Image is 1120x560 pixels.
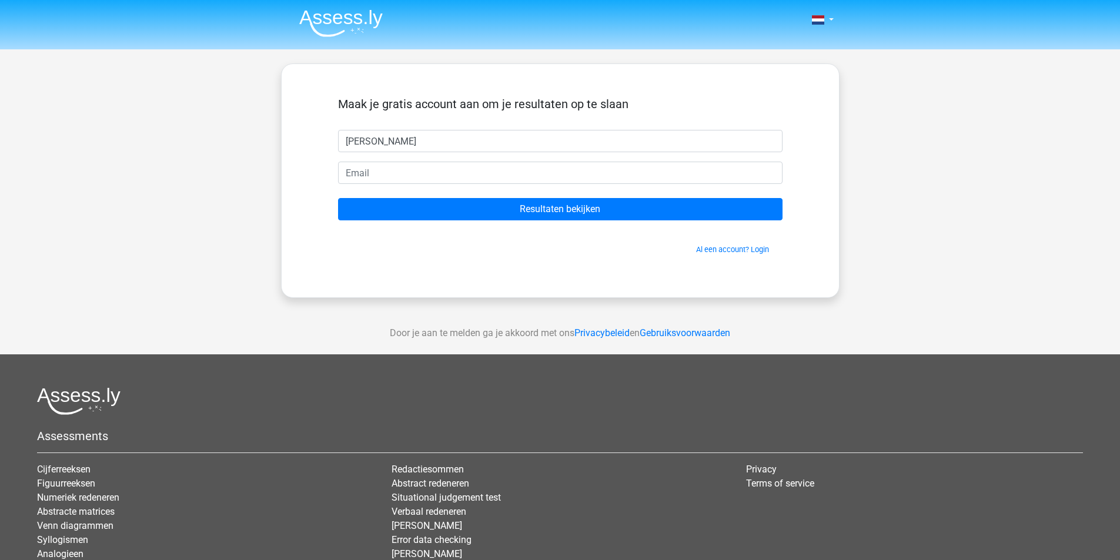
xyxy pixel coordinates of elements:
input: Email [338,162,783,184]
a: Figuurreeksen [37,478,95,489]
a: Error data checking [392,534,472,545]
a: Al een account? Login [696,245,769,254]
h5: Assessments [37,429,1083,443]
a: Gebruiksvoorwaarden [640,327,730,338]
a: [PERSON_NAME] [392,548,462,559]
a: Abstract redeneren [392,478,469,489]
a: Privacy [746,464,777,475]
a: Analogieen [37,548,83,559]
a: Cijferreeksen [37,464,91,475]
a: Verbaal redeneren [392,506,466,517]
a: Venn diagrammen [37,520,113,531]
input: Resultaten bekijken [338,198,783,220]
a: Numeriek redeneren [37,492,119,503]
a: Redactiesommen [392,464,464,475]
a: Privacybeleid [574,327,630,338]
a: Abstracte matrices [37,506,115,517]
img: Assessly [299,9,383,37]
a: Situational judgement test [392,492,501,503]
img: Assessly logo [37,387,121,415]
a: Syllogismen [37,534,88,545]
a: [PERSON_NAME] [392,520,462,531]
h5: Maak je gratis account aan om je resultaten op te slaan [338,97,783,111]
input: Voornaam [338,130,783,152]
a: Terms of service [746,478,814,489]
